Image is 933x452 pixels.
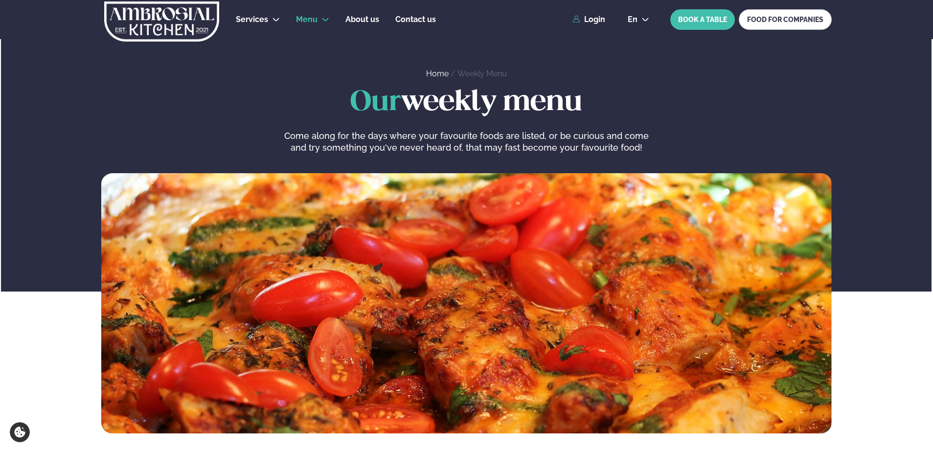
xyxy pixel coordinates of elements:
[426,69,449,78] a: Home
[451,69,457,78] span: /
[10,422,30,442] a: Cookie settings
[395,15,436,24] span: Contact us
[281,130,651,154] p: Come along for the days where your favourite foods are listed, or be curious and come and try som...
[395,14,436,25] a: Contact us
[739,9,832,30] a: FOOD FOR COMPANIES
[236,15,268,24] span: Services
[350,89,401,116] span: Our
[345,14,379,25] a: About us
[296,14,318,25] a: Menu
[101,87,832,118] h1: weekly menu
[296,15,318,24] span: Menu
[572,15,605,24] a: Login
[620,16,657,23] button: en
[628,16,637,23] span: en
[101,173,832,433] img: image alt
[345,15,379,24] span: About us
[236,14,268,25] a: Services
[670,9,735,30] button: BOOK A TABLE
[103,1,220,42] img: logo
[457,69,507,78] a: Weekly Menu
